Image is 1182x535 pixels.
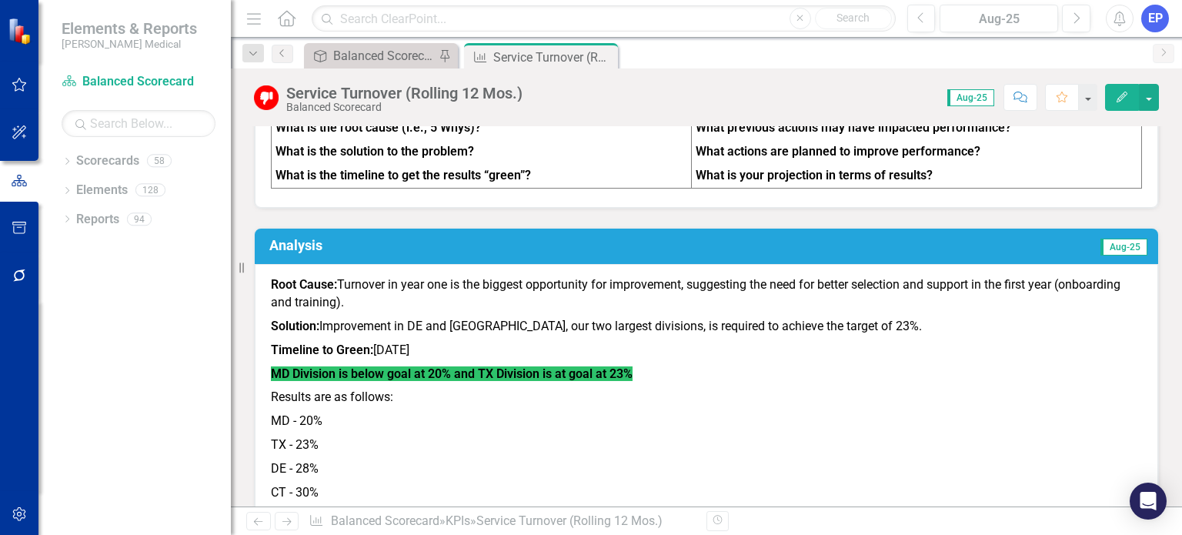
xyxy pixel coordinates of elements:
p: MD - 20% [271,410,1142,433]
div: Service Turnover (Rolling 12 Mos.) [493,48,614,67]
strong: What previous actions may have impacted performance? [696,120,1011,135]
p: Turnover in year one is the biggest opportunity for improvement, suggesting the need for better s... [271,276,1142,315]
div: Open Intercom Messenger [1130,483,1167,520]
strong: What is the solution to the problem? [275,144,474,159]
input: Search ClearPoint... [312,5,895,32]
a: Balanced Scorecard [331,513,439,528]
a: KPIs [446,513,470,528]
strong: What is your projection in terms of results? [696,168,933,182]
strong: Root Cause: [271,277,337,292]
span: [DATE] [373,343,409,357]
p: DE - 28% [271,457,1142,481]
p: CT - 30% [271,481,1142,505]
div: Balanced Scorecard [286,102,523,113]
button: Search [815,8,892,29]
div: 58 [147,155,172,168]
img: Below Target [254,85,279,110]
p: Results are as follows: [271,386,1142,410]
p: FL - 78% [271,505,1142,529]
input: Search Below... [62,110,215,137]
div: 128 [135,184,165,197]
a: Scorecards [76,152,139,170]
div: Aug-25 [945,10,1053,28]
span: Aug-25 [947,89,994,106]
strong: What actions are planned to improve performance? [696,144,980,159]
div: » » [309,513,695,530]
div: Balanced Scorecard (Daily Huddle) [333,46,435,65]
a: Balanced Scorecard [62,73,215,91]
strong: What is the root cause (i.e., 5 Whys)? [275,120,481,135]
button: EP [1141,5,1169,32]
small: [PERSON_NAME] Medical [62,38,197,50]
p: TX - 23% [271,433,1142,457]
div: 94 [127,212,152,226]
button: Aug-25 [940,5,1058,32]
img: ClearPoint Strategy [8,18,35,45]
strong: What is the timeline to get the results “green”? [275,168,531,182]
h3: Analysis [269,238,729,253]
strong: Solution: [271,319,319,333]
div: Service Turnover (Rolling 12 Mos.) [476,513,663,528]
a: Balanced Scorecard (Daily Huddle) [308,46,435,65]
strong: MD Division is below goal at 20% and TX Division is at goal at 23% [271,366,633,381]
span: Search [836,12,870,24]
a: Reports [76,211,119,229]
p: Improvement in DE and [GEOGRAPHIC_DATA], our two largest divisions, is required to achieve the ta... [271,315,1142,339]
span: Elements & Reports [62,19,197,38]
span: Aug-25 [1100,239,1147,256]
strong: Timeline to Green: [271,343,373,357]
a: Elements [76,182,128,199]
div: Service Turnover (Rolling 12 Mos.) [286,85,523,102]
